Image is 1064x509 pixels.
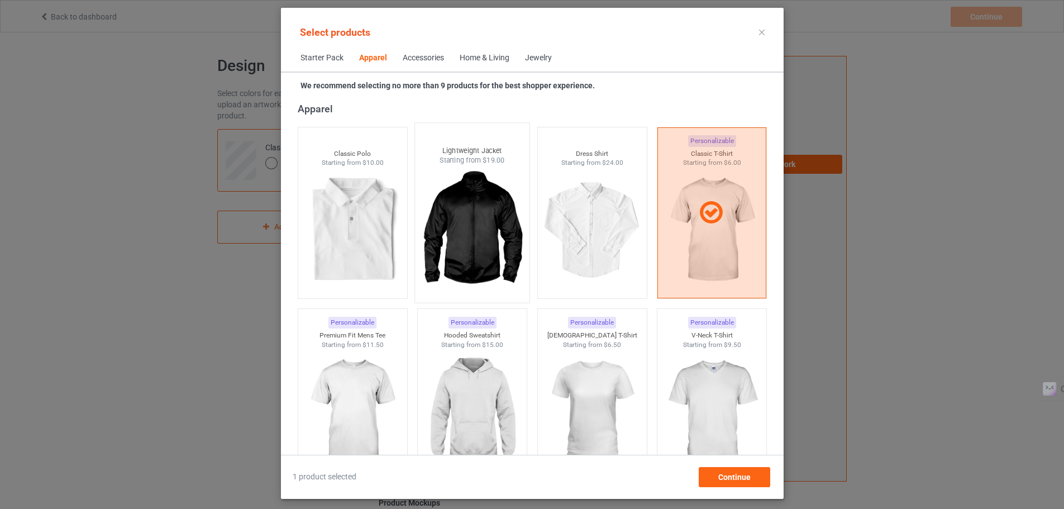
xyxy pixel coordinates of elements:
[298,331,407,340] div: Premium Fit Mens Tee
[359,53,387,64] div: Apparel
[718,473,750,482] span: Continue
[537,340,646,350] div: Starting from
[698,467,770,487] div: Continue
[298,158,407,168] div: Starting from
[602,159,623,167] span: $24.00
[448,317,496,329] div: Personalizable
[328,317,376,329] div: Personalizable
[604,341,621,349] span: $6.50
[537,331,646,340] div: [DEMOGRAPHIC_DATA] T-Shirt
[422,349,522,474] img: regular.jpg
[460,53,509,64] div: Home & Living
[657,331,766,340] div: V-Neck T-Shirt
[657,340,766,350] div: Starting from
[300,81,595,90] strong: We recommend selecting no more than 9 products for the best shopper experience.
[537,158,646,168] div: Starting from
[418,340,527,350] div: Starting from
[293,45,351,72] span: Starter Pack
[418,331,527,340] div: Hooded Sweatshirt
[483,156,505,164] span: $19.00
[688,317,736,329] div: Personalizable
[302,349,402,474] img: regular.jpg
[482,341,503,349] span: $15.00
[362,159,383,167] span: $10.00
[525,53,552,64] div: Jewelry
[293,472,356,483] span: 1 product selected
[542,168,642,293] img: regular.jpg
[419,165,524,297] img: regular.jpg
[403,53,444,64] div: Accessories
[297,102,771,115] div: Apparel
[542,349,642,474] img: regular.jpg
[662,349,762,474] img: regular.jpg
[415,146,529,155] div: Lightweight Jacket
[298,149,407,159] div: Classic Polo
[568,317,616,329] div: Personalizable
[415,155,529,165] div: Starting from
[362,341,383,349] span: $11.50
[300,26,370,38] span: Select products
[537,149,646,159] div: Dress Shirt
[302,168,402,293] img: regular.jpg
[298,340,407,350] div: Starting from
[723,341,741,349] span: $9.50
